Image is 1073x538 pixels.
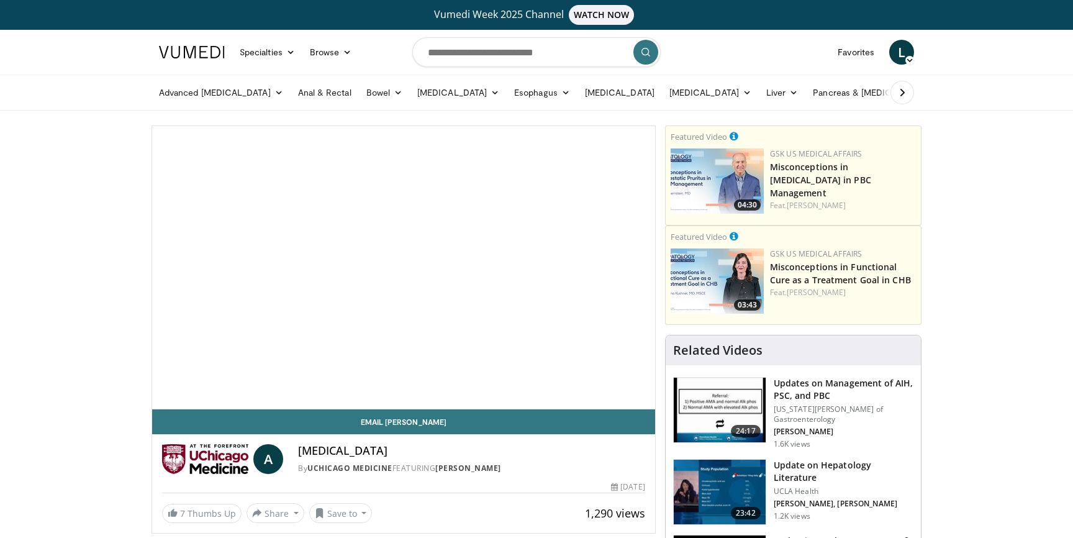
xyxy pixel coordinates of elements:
a: GSK US Medical Affairs [770,148,862,159]
a: Misconceptions in Functional Cure as a Treatment Goal in CHB [770,261,911,286]
button: Save to [309,503,373,523]
h3: Updates on Management of AIH, PSC, and PBC [774,377,913,402]
small: Featured Video [671,131,727,142]
p: [PERSON_NAME], [PERSON_NAME] [774,499,913,509]
a: Browse [302,40,360,65]
h4: Related Videos [673,343,763,358]
a: UChicago Medicine [307,463,392,473]
div: By FEATURING [298,463,645,474]
img: VuMedi Logo [159,46,225,58]
button: Share [247,503,304,523]
img: aa8aa058-1558-4842-8c0c-0d4d7a40e65d.jpg.150x105_q85_crop-smart_upscale.jpg [671,148,764,214]
p: [PERSON_NAME] [774,427,913,437]
img: 9eceac60-18e4-436c-a9a7-f328124018a2.150x105_q85_crop-smart_upscale.jpg [674,460,766,524]
a: Esophagus [507,80,577,105]
span: 1,290 views [585,506,645,521]
a: GSK US Medical Affairs [770,248,862,259]
video-js: Video Player [152,126,655,409]
a: Misconceptions in [MEDICAL_DATA] in PBC Management [770,161,871,199]
a: A [253,444,283,474]
a: Pancreas & [MEDICAL_DATA] [805,80,951,105]
a: L [889,40,914,65]
a: 7 Thumbs Up [162,504,242,523]
small: Featured Video [671,231,727,242]
a: [PERSON_NAME] [435,463,501,473]
input: Search topics, interventions [412,37,661,67]
span: 7 [180,508,185,519]
a: Liver [759,80,805,105]
div: [DATE] [611,481,645,493]
a: Advanced [MEDICAL_DATA] [152,80,291,105]
p: UCLA Health [774,486,913,496]
a: 23:42 Update on Hepatology Literature UCLA Health [PERSON_NAME], [PERSON_NAME] 1.2K views [673,459,913,525]
img: a5aae1fc-8e42-41a7-b335-944941d05944.150x105_q85_crop-smart_upscale.jpg [674,378,766,442]
img: 946a363f-977e-482f-b70f-f1516cc744c3.jpg.150x105_q85_crop-smart_upscale.jpg [671,248,764,314]
a: 03:43 [671,248,764,314]
p: 1.6K views [774,439,810,449]
img: UChicago Medicine [162,444,248,474]
h4: [MEDICAL_DATA] [298,444,645,458]
a: [MEDICAL_DATA] [410,80,507,105]
a: Anal & Rectal [291,80,359,105]
span: WATCH NOW [569,5,635,25]
div: Feat. [770,200,916,211]
p: [US_STATE][PERSON_NAME] of Gastroenterology [774,404,913,424]
a: [PERSON_NAME] [787,200,846,211]
span: 03:43 [734,299,761,311]
a: Specialties [232,40,302,65]
h3: Update on Hepatology Literature [774,459,913,484]
a: Bowel [359,80,410,105]
a: 04:30 [671,148,764,214]
a: [MEDICAL_DATA] [577,80,662,105]
a: [MEDICAL_DATA] [662,80,759,105]
a: [PERSON_NAME] [787,287,846,298]
a: Favorites [830,40,882,65]
a: 24:17 Updates on Management of AIH, PSC, and PBC [US_STATE][PERSON_NAME] of Gastroenterology [PER... [673,377,913,449]
span: 04:30 [734,199,761,211]
div: Feat. [770,287,916,298]
a: Email [PERSON_NAME] [152,409,655,434]
span: 24:17 [731,425,761,437]
span: 23:42 [731,507,761,519]
a: Vumedi Week 2025 ChannelWATCH NOW [161,5,912,25]
p: 1.2K views [774,511,810,521]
